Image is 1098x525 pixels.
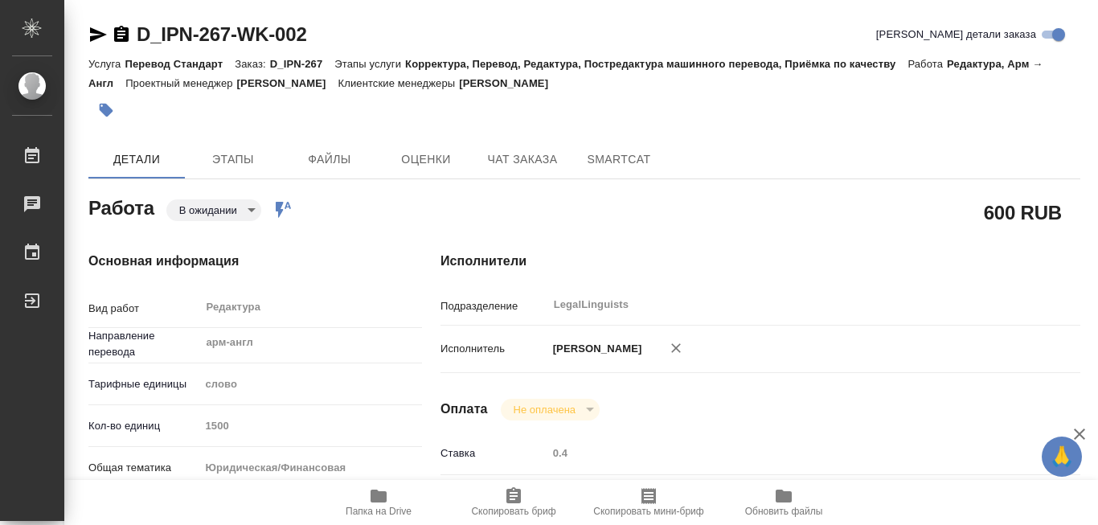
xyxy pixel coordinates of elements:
p: Исполнитель [440,341,547,357]
div: В ожидании [501,399,600,420]
span: Скопировать мини-бриф [593,506,703,517]
p: Общая тематика [88,460,199,476]
input: Пустое поле [199,414,422,437]
p: Направление перевода [88,328,199,360]
button: Скопировать бриф [446,480,581,525]
button: 🙏 [1042,437,1082,477]
div: В ожидании [166,199,261,221]
span: SmartCat [580,150,658,170]
h4: Основная информация [88,252,376,271]
p: Перевод Стандарт [125,58,235,70]
span: Файлы [291,150,368,170]
h2: Работа [88,192,154,221]
p: Кол-во единиц [88,418,199,434]
p: D_IPN-267 [270,58,335,70]
p: Подразделение [440,298,547,314]
p: Этапы услуги [334,58,405,70]
button: В ожидании [174,203,242,217]
p: [PERSON_NAME] [237,77,338,89]
p: Заказ: [235,58,269,70]
p: Вид работ [88,301,199,317]
p: Работа [907,58,947,70]
button: Не оплачена [509,403,580,416]
a: D_IPN-267-WK-002 [137,23,307,45]
p: Проектный менеджер [125,77,236,89]
button: Обновить файлы [716,480,851,525]
div: Юридическая/Финансовая [199,454,422,482]
span: Обновить файлы [745,506,823,517]
button: Скопировать ссылку для ЯМессенджера [88,25,108,44]
span: Чат заказа [484,150,561,170]
span: Этапы [195,150,272,170]
p: Ставка [440,445,547,461]
span: Детали [98,150,175,170]
button: Скопировать ссылку [112,25,131,44]
button: Скопировать мини-бриф [581,480,716,525]
span: [PERSON_NAME] детали заказа [876,27,1036,43]
p: Корректура, Перевод, Редактура, Постредактура машинного перевода, Приёмка по качеству [405,58,907,70]
p: Клиентские менеджеры [338,77,460,89]
span: Оценки [387,150,465,170]
p: [PERSON_NAME] [547,341,642,357]
h4: Исполнители [440,252,1080,271]
h2: 600 RUB [984,199,1062,226]
div: слово [199,371,422,398]
button: Папка на Drive [311,480,446,525]
span: Скопировать бриф [471,506,555,517]
p: [PERSON_NAME] [459,77,560,89]
span: Папка на Drive [346,506,412,517]
p: Услуга [88,58,125,70]
button: Удалить исполнителя [658,330,694,366]
span: 🙏 [1048,440,1075,474]
h4: Оплата [440,400,488,419]
button: Добавить тэг [88,92,124,128]
input: Пустое поле [547,441,1027,465]
p: Тарифные единицы [88,376,199,392]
